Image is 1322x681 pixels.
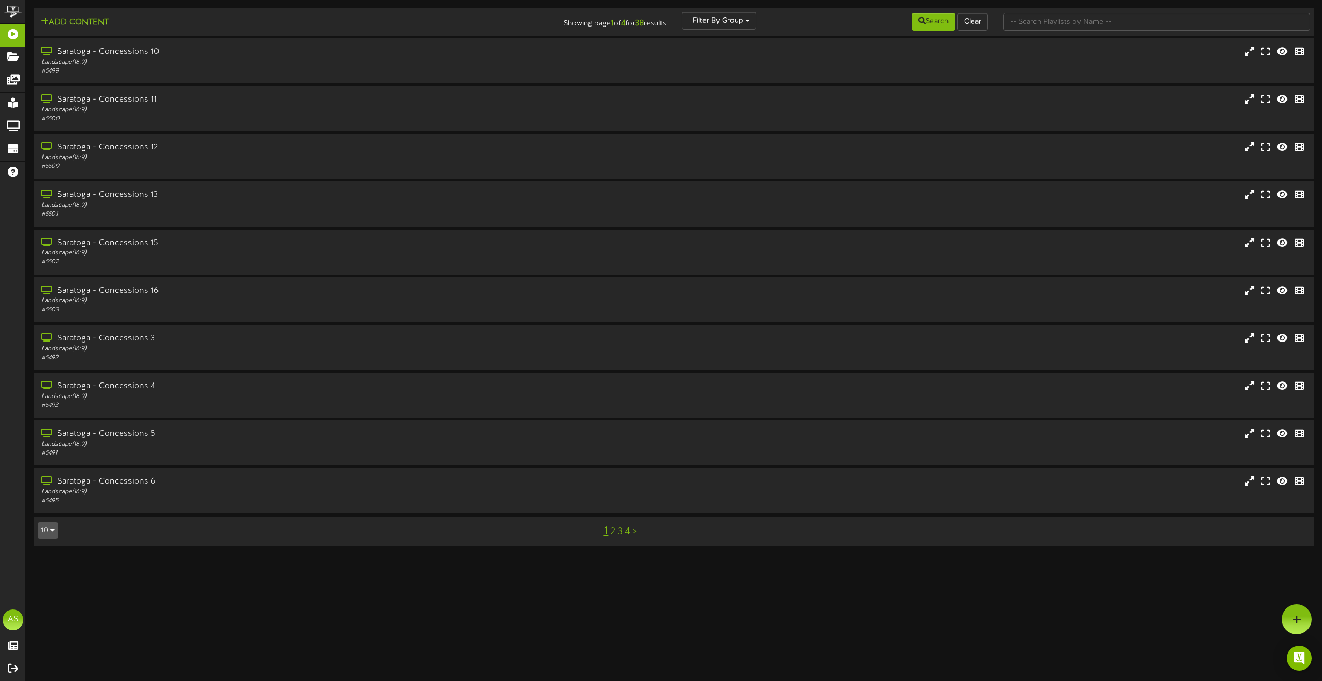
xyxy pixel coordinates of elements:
[41,496,559,505] div: # 5495
[625,526,630,537] a: 4
[957,13,988,31] button: Clear
[41,106,559,115] div: Landscape ( 16:9 )
[635,19,644,28] strong: 38
[41,296,559,305] div: Landscape ( 16:9 )
[41,237,559,249] div: Saratoga - Concessions 15
[912,13,955,31] button: Search
[621,19,626,28] strong: 4
[611,19,614,28] strong: 1
[41,440,559,449] div: Landscape ( 16:9 )
[633,526,637,537] a: >
[617,526,623,537] a: 3
[41,58,559,67] div: Landscape ( 16:9 )
[610,526,615,537] a: 2
[41,189,559,201] div: Saratoga - Concessions 13
[41,353,559,362] div: # 5492
[459,12,674,30] div: Showing page of for results
[41,306,559,315] div: # 5503
[682,12,756,30] button: Filter By Group
[41,401,559,410] div: # 5493
[41,210,559,219] div: # 5501
[41,345,559,353] div: Landscape ( 16:9 )
[41,153,559,162] div: Landscape ( 16:9 )
[38,16,112,29] button: Add Content
[41,380,559,392] div: Saratoga - Concessions 4
[41,46,559,58] div: Saratoga - Concessions 10
[41,249,559,258] div: Landscape ( 16:9 )
[41,141,559,153] div: Saratoga - Concessions 12
[41,201,559,210] div: Landscape ( 16:9 )
[41,67,559,76] div: # 5499
[3,609,23,630] div: AS
[1287,646,1312,671] div: Open Intercom Messenger
[41,115,559,123] div: # 5500
[38,522,58,539] button: 10
[41,476,559,488] div: Saratoga - Concessions 6
[41,488,559,496] div: Landscape ( 16:9 )
[603,524,608,538] a: 1
[41,428,559,440] div: Saratoga - Concessions 5
[41,333,559,345] div: Saratoga - Concessions 3
[41,285,559,297] div: Saratoga - Concessions 16
[41,94,559,106] div: Saratoga - Concessions 11
[41,162,559,171] div: # 5509
[41,258,559,266] div: # 5502
[41,449,559,458] div: # 5491
[41,392,559,401] div: Landscape ( 16:9 )
[1003,13,1310,31] input: -- Search Playlists by Name --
